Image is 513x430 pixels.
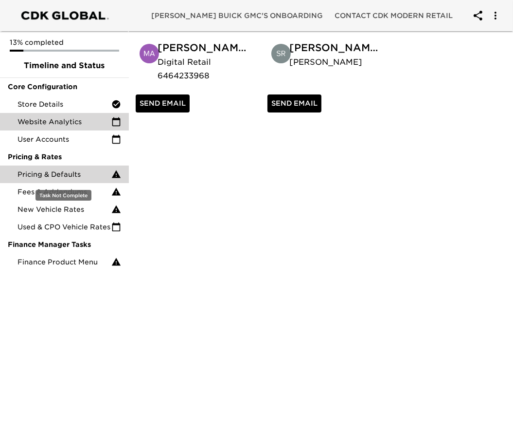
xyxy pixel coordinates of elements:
[8,60,121,72] span: Timeline and Status
[290,56,380,69] h6: [PERSON_NAME]
[18,257,111,267] span: Finance Product Menu
[151,10,323,22] span: [PERSON_NAME] Buick GMC's Onboarding
[271,97,318,110] span: Send Email
[18,205,111,214] span: New Vehicle Rates
[8,82,121,92] span: Core Configuration
[158,69,248,83] h6: 6464233968
[140,97,186,110] span: Send Email
[140,44,159,63] img: Matt Grajales
[18,134,111,144] span: User Accounts
[466,4,490,27] button: account of current user
[18,169,111,179] span: Pricing & Defaults
[8,240,121,249] span: Finance Manager Tasks
[158,56,248,69] h6: Digital Retail
[158,40,248,56] h6: [PERSON_NAME]
[271,44,291,63] img: Srihetha Malgani
[335,10,453,22] span: Contact CDK Modern Retail
[267,94,321,112] a: Send Email
[484,4,507,27] button: account of current user
[18,187,111,197] span: Fees & Addendums
[10,37,119,47] p: 13% completed
[18,222,111,232] span: Used & CPO Vehicle Rates
[290,40,380,56] h6: [PERSON_NAME]
[8,152,121,162] span: Pricing & Rates
[136,94,190,112] a: Send Email
[18,117,111,127] span: Website Analytics
[18,99,111,109] span: Store Details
